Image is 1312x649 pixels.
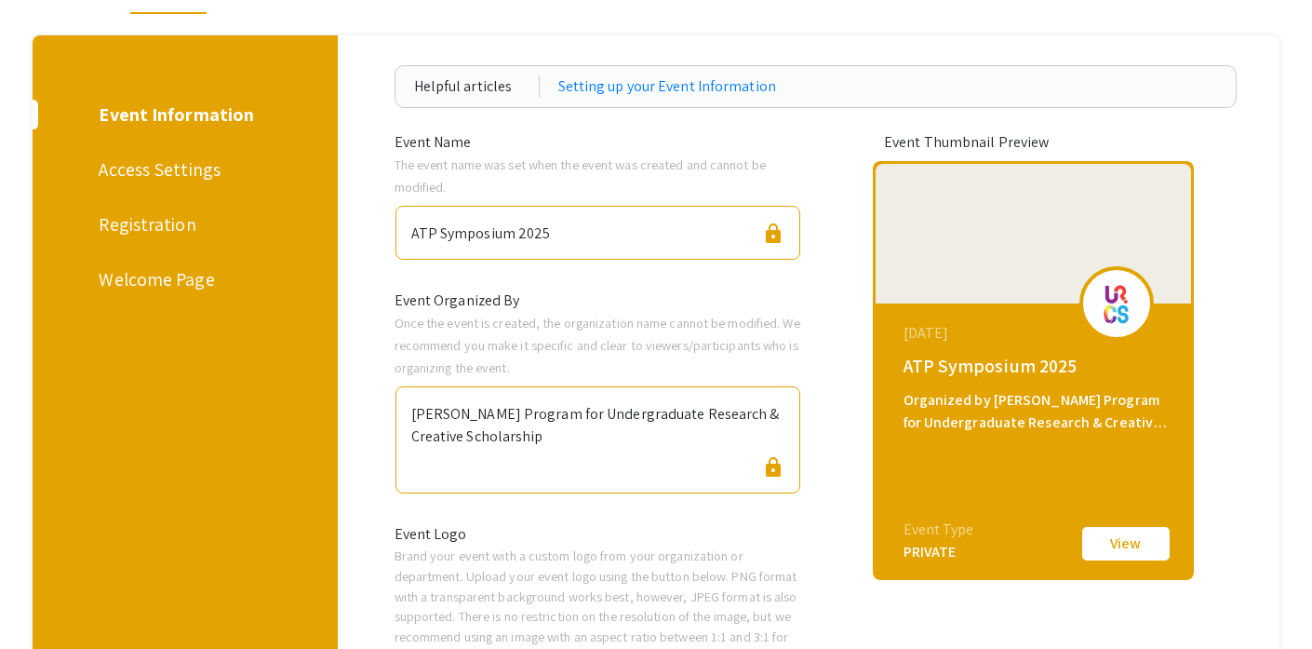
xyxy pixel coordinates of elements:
span: The event name was set when the event was created and cannot be modified. [395,155,766,196]
span: Once the event is created, the organization name cannot be modified. We recommend you make it spe... [395,314,800,376]
div: Event Thumbnail Preview [884,131,1182,154]
div: ATP Symposium 2025 [411,214,551,245]
div: Organized by [PERSON_NAME] Program for Undergraduate Research & Creative Scholarship [904,389,1168,434]
div: Helpful articles [414,75,540,98]
div: Event Information [99,101,264,128]
div: Event Logo [381,523,816,546]
img: atp2025_eventLogo_56bb79_.png [1089,279,1145,326]
div: [PERSON_NAME] Program for Undergraduate Research & Creative Scholarship [411,395,785,448]
div: Event Type [904,519,974,541]
div: Access Settings [99,155,264,183]
button: View [1079,524,1172,563]
span: lock [762,456,784,479]
div: Registration [99,210,264,238]
div: PRIVATE [904,541,974,563]
div: [DATE] [904,322,1168,345]
span: lock [762,223,784,245]
div: Welcome Page [99,265,264,293]
div: Event Name [381,131,816,154]
iframe: Chat [14,565,79,635]
div: Event Organized By [381,290,816,312]
div: ATP Symposium 2025 [904,352,1168,380]
a: Setting up your Event Information [558,75,776,98]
